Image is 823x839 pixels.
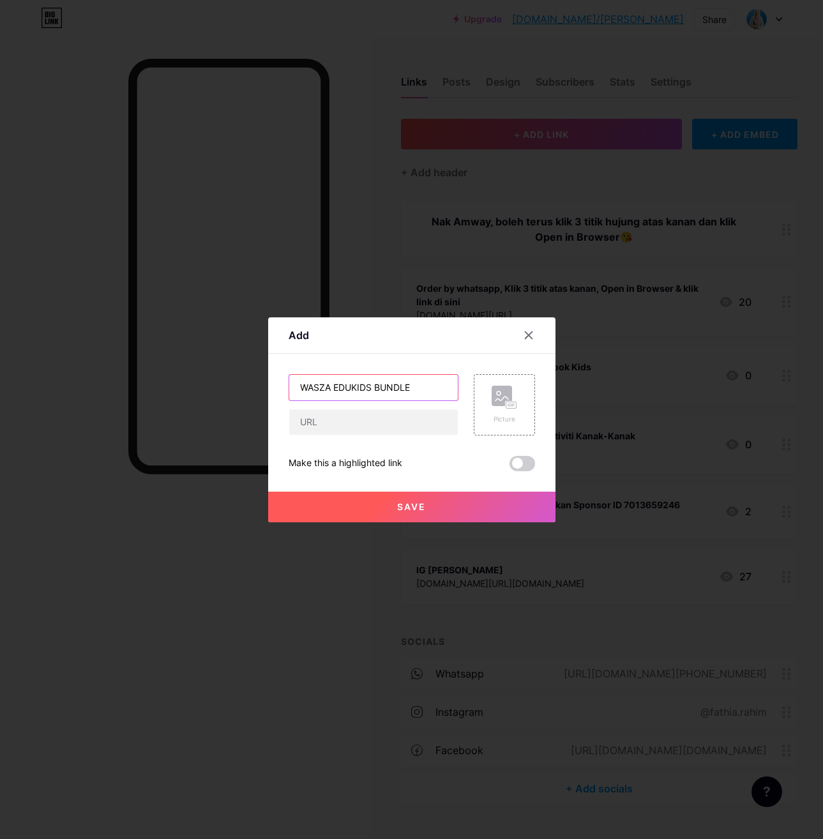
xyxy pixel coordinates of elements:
[289,409,458,435] input: URL
[397,501,426,512] span: Save
[492,414,517,424] div: Picture
[289,328,309,343] div: Add
[289,456,402,471] div: Make this a highlighted link
[289,375,458,400] input: Title
[268,492,555,522] button: Save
